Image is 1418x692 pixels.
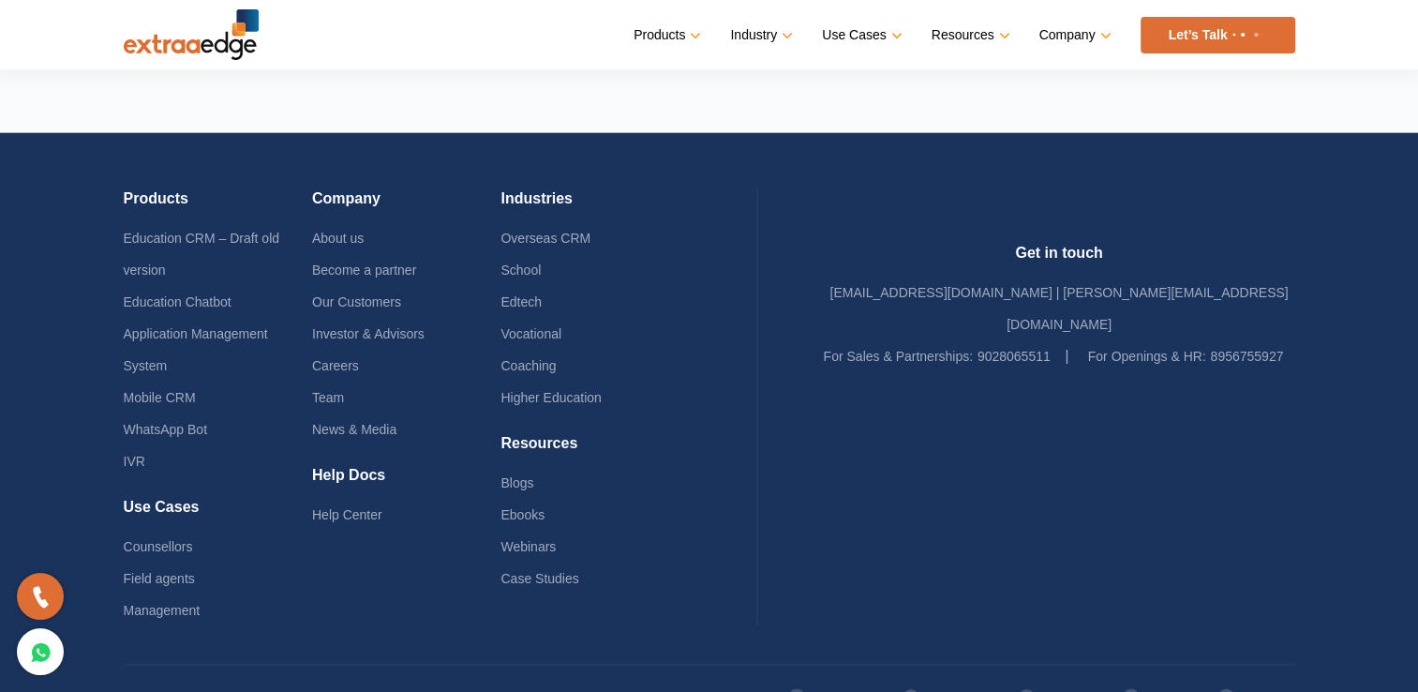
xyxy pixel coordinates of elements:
[932,22,1007,49] a: Resources
[500,358,556,373] a: Coaching
[312,189,500,222] h4: Company
[500,326,561,341] a: Vocational
[1039,22,1108,49] a: Company
[824,340,974,372] label: For Sales & Partnerships:
[1210,349,1283,364] a: 8956755927
[500,434,689,467] h4: Resources
[500,263,541,278] a: School
[500,571,578,586] a: Case Studies
[312,390,344,405] a: Team
[312,231,364,246] a: About us
[829,285,1288,332] a: [EMAIL_ADDRESS][DOMAIN_NAME] | [PERSON_NAME][EMAIL_ADDRESS][DOMAIN_NAME]
[1141,17,1295,53] a: Let’s Talk
[124,422,208,437] a: WhatsApp Bot
[124,539,193,554] a: Counsellors
[500,189,689,222] h4: Industries
[124,390,196,405] a: Mobile CRM
[500,390,601,405] a: Higher Education
[124,189,312,222] h4: Products
[500,475,533,490] a: Blogs
[312,326,425,341] a: Investor & Advisors
[500,507,545,522] a: Ebooks
[634,22,697,49] a: Products
[124,326,268,373] a: Application Management System
[124,498,312,531] h4: Use Cases
[978,349,1051,364] a: 9028065511
[500,294,542,309] a: Edtech
[312,466,500,499] h4: Help Docs
[312,263,416,278] a: Become a partner
[1088,340,1206,372] label: For Openings & HR:
[124,603,201,618] a: Management
[124,571,195,586] a: Field agents
[312,294,401,309] a: Our Customers
[822,22,898,49] a: Use Cases
[312,507,382,522] a: Help Center
[312,358,359,373] a: Careers
[124,454,145,469] a: IVR
[124,294,231,309] a: Education Chatbot
[500,231,590,246] a: Overseas CRM
[124,231,280,278] a: Education CRM – Draft old version
[824,244,1295,277] h4: Get in touch
[312,422,396,437] a: News & Media
[730,22,789,49] a: Industry
[500,539,556,554] a: Webinars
